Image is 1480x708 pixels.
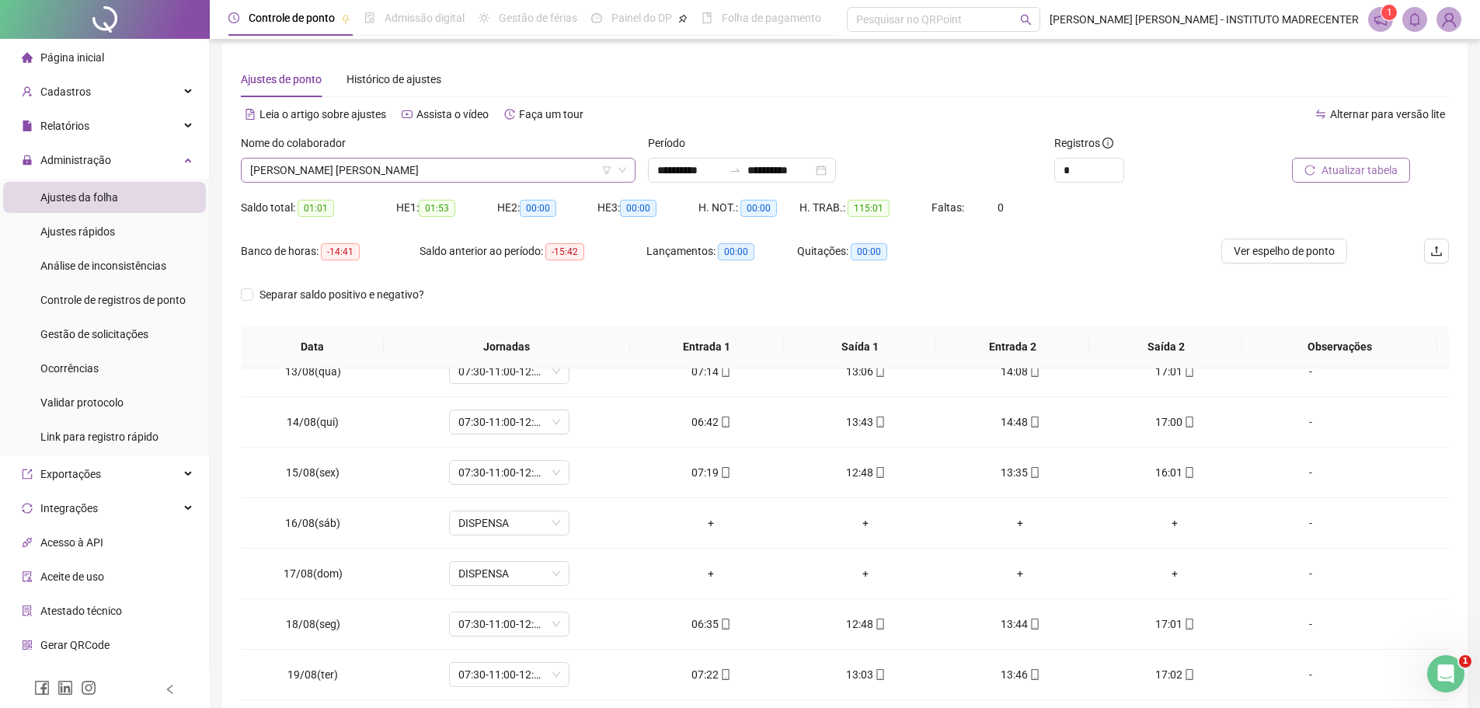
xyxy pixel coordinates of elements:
[1242,326,1437,368] th: Observações
[22,503,33,514] span: sync
[40,570,104,583] span: Aceite de uso
[597,199,698,217] div: HE 3:
[385,12,465,24] span: Admissão digital
[1255,338,1425,355] span: Observações
[57,680,73,696] span: linkedin
[40,260,166,272] span: Análise de inconsistências
[1110,363,1240,380] div: 17:01
[1315,109,1326,120] span: swap
[956,616,1085,633] div: 13:44
[22,605,33,616] span: solution
[646,565,776,582] div: +
[241,199,396,217] div: Saldo total:
[40,154,111,166] span: Administração
[250,159,626,182] span: MARIA APARECIDA SANTOS SILVEIRA
[646,616,776,633] div: 06:35
[1408,12,1422,26] span: bell
[40,362,99,375] span: Ocorrências
[285,517,340,529] span: 16/08(sáb)
[801,565,931,582] div: +
[873,669,886,680] span: mobile
[646,413,776,431] div: 06:42
[998,201,1004,214] span: 0
[1110,514,1240,532] div: +
[520,200,556,217] span: 00:00
[1110,666,1240,683] div: 17:02
[40,51,104,64] span: Página inicial
[497,199,598,217] div: HE 2:
[646,666,776,683] div: 07:22
[241,326,384,368] th: Data
[1028,366,1040,377] span: mobile
[1182,619,1195,630] span: mobile
[1322,162,1398,179] span: Atualizar tabela
[1110,413,1240,431] div: 17:00
[1182,366,1195,377] span: mobile
[40,191,118,204] span: Ajustes da folha
[956,666,1085,683] div: 13:46
[956,464,1085,481] div: 13:35
[783,326,936,368] th: Saída 1
[40,328,148,340] span: Gestão de solicitações
[1102,138,1113,148] span: info-circle
[719,619,731,630] span: mobile
[286,618,340,630] span: 18/08(seg)
[591,12,602,23] span: dashboard
[384,326,630,368] th: Jornadas
[646,242,797,260] div: Lançamentos:
[719,467,731,478] span: mobile
[22,52,33,63] span: home
[1265,616,1356,633] div: -
[1374,12,1388,26] span: notification
[241,73,322,85] span: Ajustes de ponto
[416,108,489,120] span: Assista o vídeo
[458,410,560,434] span: 07:30-11:00-12:00-17:30
[1182,669,1195,680] span: mobile
[1110,565,1240,582] div: +
[1110,616,1240,633] div: 17:01
[81,680,96,696] span: instagram
[286,466,340,479] span: 15/08(sex)
[40,536,103,549] span: Acesso à API
[1265,666,1356,683] div: -
[34,680,50,696] span: facebook
[346,73,441,85] span: Histórico de ajustes
[419,200,455,217] span: 01:53
[956,514,1085,532] div: +
[40,294,186,306] span: Controle de registros de ponto
[1054,134,1113,152] span: Registros
[504,109,515,120] span: history
[1265,413,1356,431] div: -
[1265,363,1356,380] div: -
[22,537,33,548] span: api
[873,366,886,377] span: mobile
[259,108,386,120] span: Leia o artigo sobre ajustes
[499,12,577,24] span: Gestão de férias
[1430,245,1443,257] span: upload
[722,12,821,24] span: Folha de pagamento
[458,511,560,535] span: DISPENSA
[40,639,110,651] span: Gerar QRCode
[1110,464,1240,481] div: 16:01
[458,562,560,585] span: DISPENSA
[801,666,931,683] div: 13:03
[479,12,489,23] span: sun
[851,243,887,260] span: 00:00
[1292,158,1410,183] button: Atualizar tabela
[1427,655,1464,692] iframe: Intercom live chat
[458,461,560,484] span: 07:30-11:00-12:00-16:30
[364,12,375,23] span: file-done
[298,200,334,217] span: 01:01
[698,199,799,217] div: H. NOT.:
[22,86,33,97] span: user-add
[678,14,688,23] span: pushpin
[341,14,350,23] span: pushpin
[729,164,741,176] span: swap-right
[321,243,360,260] span: -14:41
[1050,11,1359,28] span: [PERSON_NAME] [PERSON_NAME] - INSTITUTO MADRECENTER
[40,85,91,98] span: Cadastros
[22,571,33,582] span: audit
[1028,467,1040,478] span: mobile
[519,108,583,120] span: Faça um tour
[1028,619,1040,630] span: mobile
